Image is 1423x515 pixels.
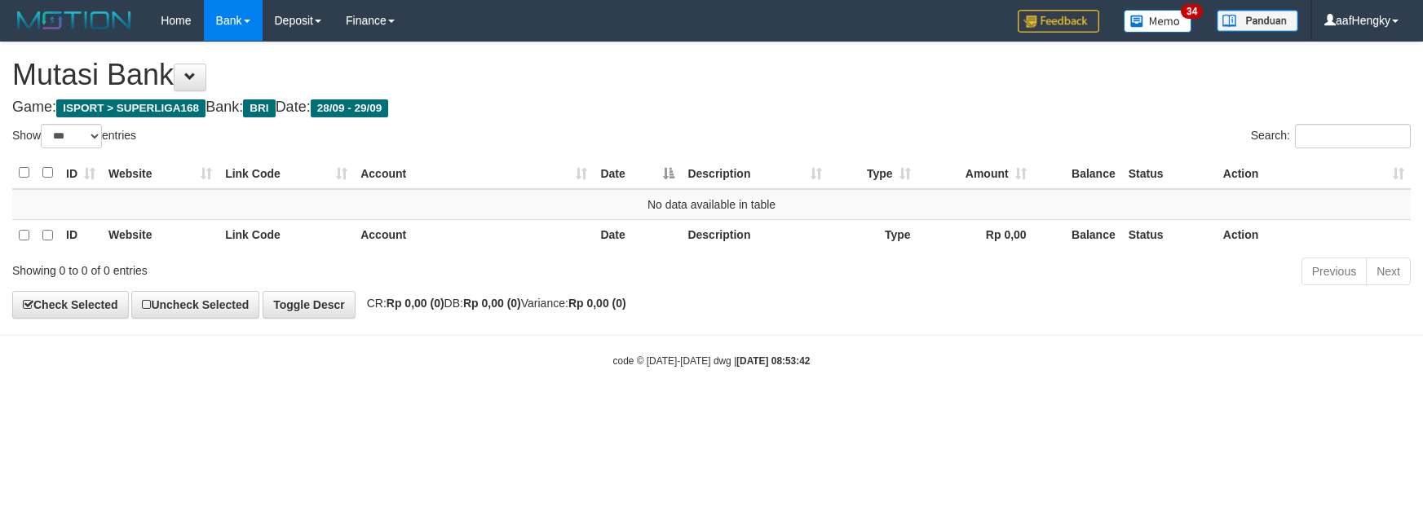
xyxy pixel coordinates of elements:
[354,219,594,251] th: Account
[60,219,102,251] th: ID
[594,157,681,189] th: Date: activate to sort column descending
[219,219,354,251] th: Link Code
[387,297,444,310] strong: Rp 0,00 (0)
[1124,10,1192,33] img: Button%20Memo.svg
[12,8,136,33] img: MOTION_logo.png
[1217,10,1298,32] img: panduan.png
[1366,257,1411,285] a: Next
[1122,219,1217,251] th: Status
[1251,124,1411,148] label: Search:
[41,124,102,148] select: Showentries
[354,157,594,189] th: Account: activate to sort column ascending
[829,157,917,189] th: Type: activate to sort column ascending
[56,99,205,117] span: ISPORT > SUPERLIGA168
[568,297,626,310] strong: Rp 0,00 (0)
[463,297,521,310] strong: Rp 0,00 (0)
[102,219,219,251] th: Website
[736,355,810,367] strong: [DATE] 08:53:42
[12,189,1411,220] td: No data available in table
[311,99,389,117] span: 28/09 - 29/09
[1181,4,1203,19] span: 34
[1033,157,1122,189] th: Balance
[359,297,626,310] span: CR: DB: Variance:
[131,291,259,319] a: Uncheck Selected
[102,157,219,189] th: Website: activate to sort column ascending
[12,256,581,279] div: Showing 0 to 0 of 0 entries
[263,291,356,319] a: Toggle Descr
[681,219,828,251] th: Description
[917,157,1033,189] th: Amount: activate to sort column ascending
[613,355,811,367] small: code © [DATE]-[DATE] dwg |
[1217,157,1411,189] th: Action: activate to sort column ascending
[219,157,354,189] th: Link Code: activate to sort column ascending
[1295,124,1411,148] input: Search:
[12,291,129,319] a: Check Selected
[1122,157,1217,189] th: Status
[917,219,1033,251] th: Rp 0,00
[1217,219,1411,251] th: Action
[12,99,1411,116] h4: Game: Bank: Date:
[594,219,681,251] th: Date
[681,157,828,189] th: Description: activate to sort column ascending
[1301,257,1367,285] a: Previous
[829,219,917,251] th: Type
[1033,219,1122,251] th: Balance
[243,99,275,117] span: BRI
[60,157,102,189] th: ID: activate to sort column ascending
[12,59,1411,91] h1: Mutasi Bank
[12,124,136,148] label: Show entries
[1018,10,1099,33] img: Feedback.jpg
